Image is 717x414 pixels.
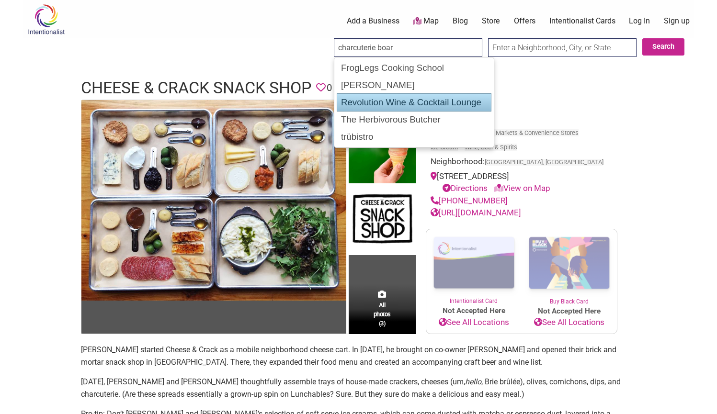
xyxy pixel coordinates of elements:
span: Not Accepted Here [522,306,617,317]
span: [GEOGRAPHIC_DATA], [GEOGRAPHIC_DATA] [485,159,603,166]
img: Buy Black Card [522,229,617,297]
img: Intentionalist [23,4,69,35]
p: [PERSON_NAME] started Cheese & Crack as a mobile neighborhood cheese cart. In [DATE], he brought ... [81,344,637,368]
div: trübistro [337,128,490,145]
div: Neighborhood: [431,156,613,170]
a: Log In [629,16,650,26]
img: Intentionalist Card [426,229,522,297]
h1: Cheese & Crack Snack Shop [81,77,311,100]
img: An array of snacks from Cheese and Crack Snack Shop [81,100,346,301]
div: [PERSON_NAME] [337,77,490,94]
a: See All Locations [426,316,522,329]
div: Categories: [431,126,613,156]
a: Sign up [664,16,690,26]
img: Cheese and Crack Snack Shop's logo [349,186,416,255]
a: Map [413,16,439,27]
a: Directions [443,183,488,193]
a: Add a Business [347,16,399,26]
div: The Herbivorous Butcher [337,111,490,128]
a: [URL][DOMAIN_NAME] [431,208,521,217]
p: [DATE], [PERSON_NAME] and [PERSON_NAME] thoughtfully assemble trays of house-made crackers, chees... [81,376,637,400]
a: Offers [514,16,535,26]
span: All photos (3) [374,301,391,328]
div: Revolution Wine & Cocktail Lounge [337,93,491,112]
input: Search for a business, product, or service [334,38,482,57]
a: View on Map [494,183,550,193]
a: Grocery, Markets & Convenience Stores [472,129,579,136]
a: Buy Black Card [522,229,617,306]
div: FrogLegs Cooking School [337,59,490,77]
button: Search [642,38,684,56]
em: hello [465,377,481,386]
input: Enter a Neighborhood, City, or State [488,38,637,57]
span: You must be logged in to save favorites. [316,80,326,95]
a: [PHONE_NUMBER] [431,196,508,205]
a: See All Locations [522,316,617,329]
span: 0 [327,80,332,95]
a: Intentionalist Card [426,229,522,305]
span: Not Accepted Here [426,305,522,316]
a: Store [482,16,500,26]
a: Intentionalist Cards [549,16,615,26]
a: Blog [453,16,468,26]
div: [STREET_ADDRESS] [431,170,613,195]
